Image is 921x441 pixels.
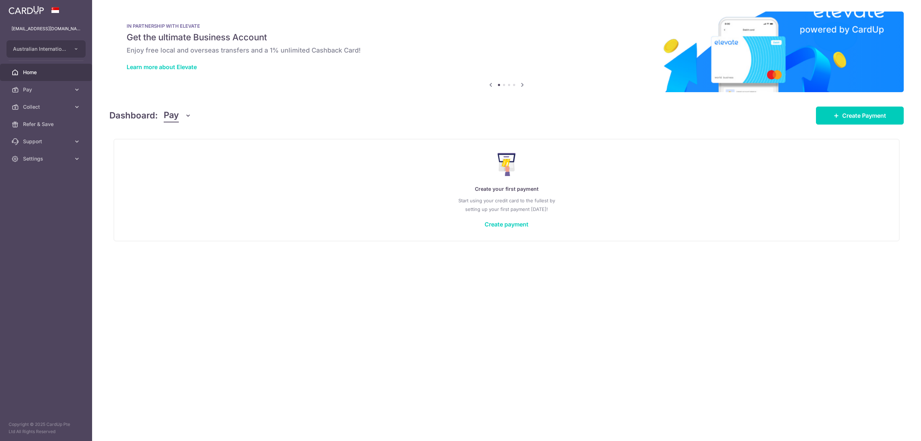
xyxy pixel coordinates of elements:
p: Start using your credit card to the fullest by setting up your first payment [DATE]! [128,196,885,213]
span: Refer & Save [23,121,71,128]
span: Pay [164,109,179,122]
span: Create Payment [842,111,886,120]
h6: Enjoy free local and overseas transfers and a 1% unlimited Cashback Card! [127,46,886,55]
span: Home [23,69,71,76]
p: IN PARTNERSHIP WITH ELEVATE [127,23,886,29]
img: Make Payment [498,153,516,176]
span: Support [23,138,71,145]
h5: Get the ultimate Business Account [127,32,886,43]
a: Create Payment [816,107,904,125]
img: CardUp [9,6,44,14]
h4: Dashboard: [109,109,158,122]
p: Create your first payment [128,185,885,193]
a: Learn more about Elevate [127,63,197,71]
img: Renovation banner [109,12,904,92]
button: Australian International School Pte Ltd [6,40,86,58]
button: Pay [164,109,191,122]
span: Australian International School Pte Ltd [13,45,66,53]
span: Collect [23,103,71,111]
span: Pay [23,86,71,93]
a: Create payment [485,221,528,228]
span: Settings [23,155,71,162]
p: [EMAIL_ADDRESS][DOMAIN_NAME] [12,25,81,32]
